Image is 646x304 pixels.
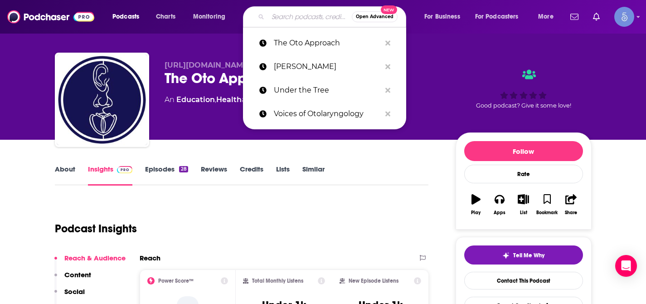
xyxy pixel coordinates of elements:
[276,165,290,186] a: Lists
[614,7,634,27] button: Show profile menu
[565,210,577,216] div: Share
[274,102,381,126] p: Voices of Otolaryngology
[614,7,634,27] span: Logged in as Spiral5-G1
[55,222,137,235] h1: Podcast Insights
[158,278,194,284] h2: Power Score™
[456,61,592,117] div: Good podcast? Give it some love!
[88,165,133,186] a: InsightsPodchaser Pro
[140,254,160,262] h2: Reach
[201,165,227,186] a: Reviews
[302,165,325,186] a: Similar
[176,95,215,104] a: Education
[165,94,311,105] div: An podcast
[349,278,398,284] h2: New Episode Listens
[356,15,393,19] span: Open Advanced
[64,270,91,279] p: Content
[252,278,303,284] h2: Total Monthly Listens
[464,141,583,161] button: Follow
[476,102,571,109] span: Good podcast? Give it some love!
[7,8,94,25] img: Podchaser - Follow, Share and Rate Podcasts
[156,10,175,23] span: Charts
[559,188,583,221] button: Share
[567,9,582,25] a: Show notifications dropdown
[352,11,398,22] button: Open AdvancedNew
[464,188,488,221] button: Play
[274,78,381,102] p: Under the Tree
[615,255,637,277] div: Open Intercom Messenger
[215,95,216,104] span: ,
[112,10,139,23] span: Podcasts
[488,188,511,221] button: Apps
[179,166,188,172] div: 28
[55,165,75,186] a: About
[469,10,532,24] button: open menu
[274,31,381,55] p: The Oto Approach
[54,254,126,270] button: Reach & Audience
[57,54,147,145] img: The Oto Approach
[464,165,583,183] div: Rate
[464,272,583,289] a: Contact This Podcast
[274,55,381,78] p: renee belz
[513,252,544,259] span: Tell Me Why
[502,252,510,259] img: tell me why sparkle
[535,188,559,221] button: Bookmark
[532,10,565,24] button: open menu
[216,95,242,104] a: Health
[589,9,603,25] a: Show notifications dropdown
[187,10,237,24] button: open menu
[193,10,225,23] span: Monitoring
[538,10,554,23] span: More
[243,78,406,102] a: Under the Tree
[117,166,133,173] img: Podchaser Pro
[145,165,188,186] a: Episodes28
[150,10,181,24] a: Charts
[252,6,415,27] div: Search podcasts, credits, & more...
[381,5,397,14] span: New
[242,95,256,104] span: and
[64,254,126,262] p: Reach & Audience
[64,287,85,296] p: Social
[536,210,558,216] div: Bookmark
[424,10,460,23] span: For Business
[418,10,471,24] button: open menu
[494,210,505,216] div: Apps
[464,245,583,265] button: tell me why sparkleTell Me Why
[54,270,91,287] button: Content
[240,165,263,186] a: Credits
[475,10,519,23] span: For Podcasters
[243,31,406,55] a: The Oto Approach
[165,61,251,69] span: [URL][DOMAIN_NAME]
[243,55,406,78] a: [PERSON_NAME]
[614,7,634,27] img: User Profile
[106,10,151,24] button: open menu
[511,188,535,221] button: List
[54,287,85,304] button: Social
[520,210,527,216] div: List
[471,210,481,216] div: Play
[243,102,406,126] a: Voices of Otolaryngology
[268,10,352,24] input: Search podcasts, credits, & more...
